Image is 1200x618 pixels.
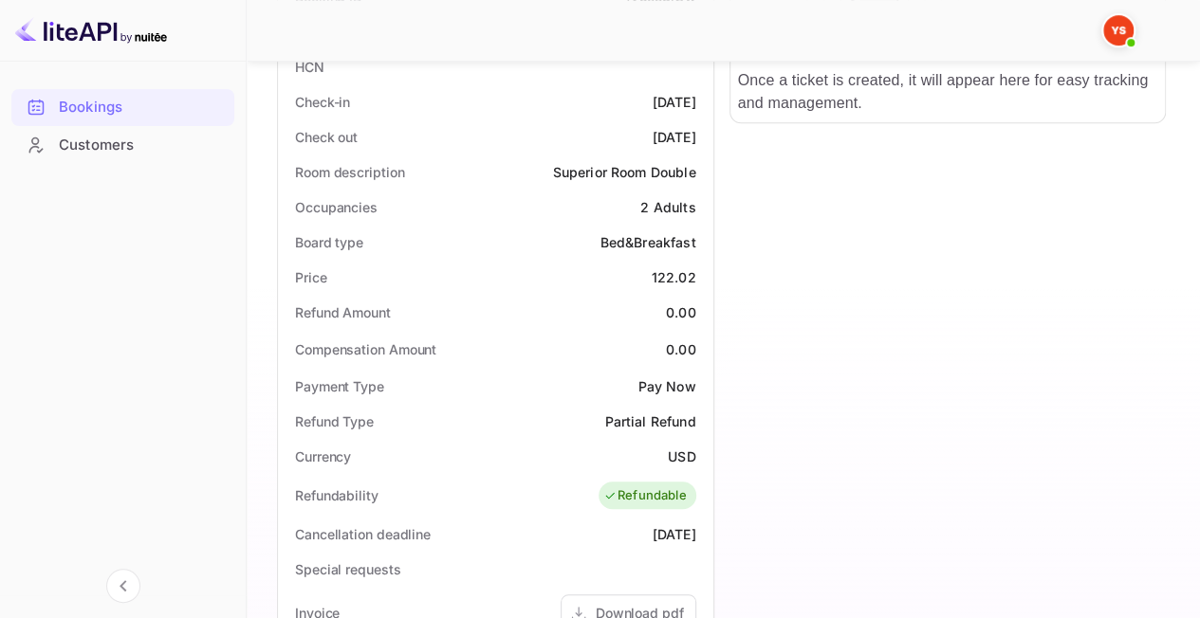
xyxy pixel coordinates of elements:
div: Partial Refund [604,411,695,431]
div: Bookings [11,89,234,126]
div: Bed&Breakfast [600,232,696,252]
div: HCN [295,57,324,77]
div: Customers [11,127,234,164]
div: Board type [295,232,363,252]
img: LiteAPI logo [15,15,167,45]
div: Special requests [295,559,400,579]
div: Bookings [59,97,225,118]
div: Pay Now [637,376,695,396]
div: [DATE] [653,127,696,147]
div: Refund Type [295,411,374,431]
div: Refundability [295,485,378,505]
p: Once a ticket is created, it will appear here for easy tracking and management. [738,69,1158,115]
div: Payment Type [295,376,384,396]
div: Check-in [295,92,350,112]
div: Superior Room Double [553,162,696,182]
div: 2 Adults [640,197,695,217]
img: Yandex Support [1103,15,1134,45]
div: Refundable [603,486,687,505]
div: [DATE] [653,524,696,544]
div: Compensation Amount [295,339,436,359]
button: Collapse navigation [106,569,140,603]
div: 0.00 [666,302,696,322]
div: Customers [59,135,225,156]
div: Check out [295,127,358,147]
a: Customers [11,127,234,162]
div: Room description [295,162,404,182]
a: Bookings [11,89,234,124]
div: 122.02 [652,267,696,287]
div: [DATE] [653,92,696,112]
div: Occupancies [295,197,378,217]
div: Currency [295,446,351,466]
div: 0.00 [666,339,696,359]
div: Refund Amount [295,302,391,322]
div: Price [295,267,327,287]
div: Cancellation deadline [295,524,431,544]
div: USD [668,446,695,466]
